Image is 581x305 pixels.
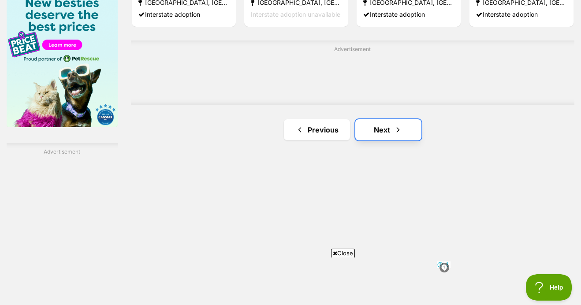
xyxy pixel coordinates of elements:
[363,8,454,20] div: Interstate adoption
[284,119,350,140] a: Previous page
[138,8,229,20] div: Interstate adoption
[131,119,574,140] nav: Pagination
[526,274,572,301] iframe: Help Scout Beacon - Open
[476,8,567,20] div: Interstate adoption
[440,264,448,272] img: info.svg
[331,249,355,257] span: Close
[251,10,340,18] span: Interstate adoption unavailable
[131,40,574,105] div: Advertisement
[210,57,495,93] iframe: Advertisement
[355,119,421,140] a: Next page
